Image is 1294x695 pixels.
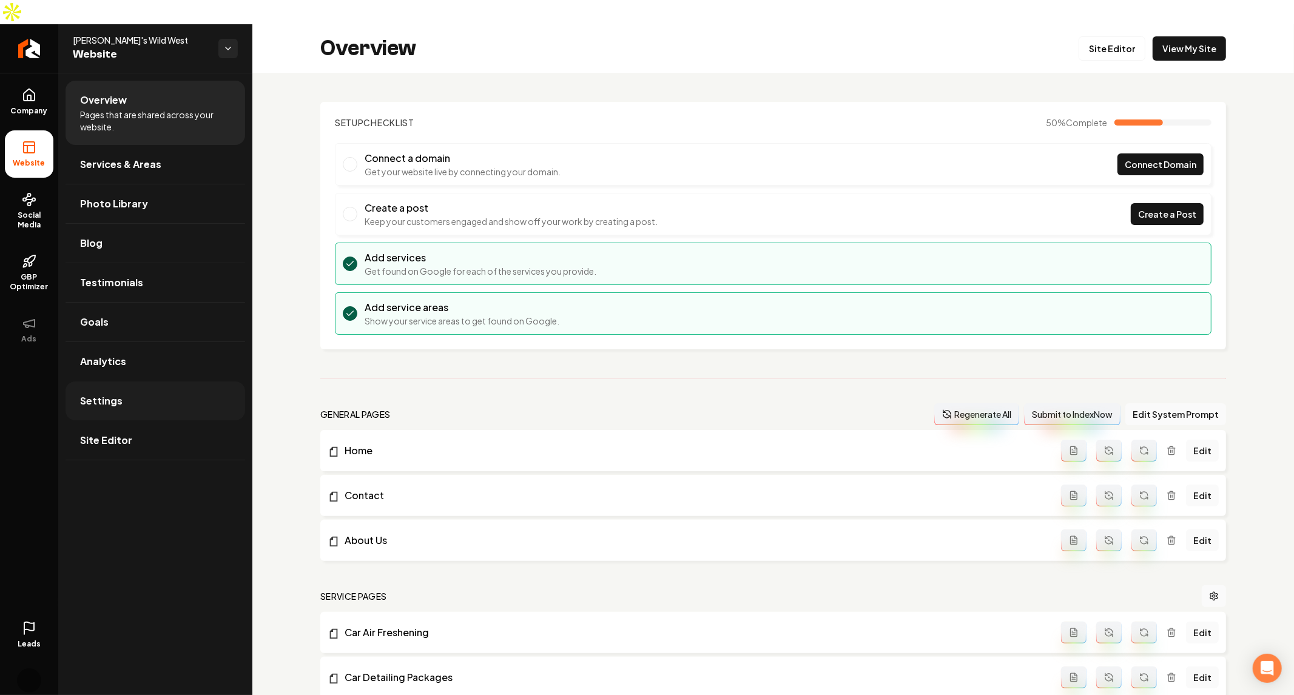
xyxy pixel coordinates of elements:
[18,639,41,649] span: Leads
[1186,529,1219,551] a: Edit
[1153,36,1226,61] a: View My Site
[320,36,416,61] h2: Overview
[8,158,50,168] span: Website
[1138,208,1196,221] span: Create a Post
[328,443,1061,458] a: Home
[17,663,41,693] button: Open user button
[17,334,42,344] span: Ads
[5,306,53,354] button: Ads
[5,272,53,292] span: GBP Optimizer
[320,408,391,420] h2: general pages
[1186,440,1219,462] a: Edit
[1125,403,1226,425] button: Edit System Prompt
[73,46,209,63] span: Website
[5,183,53,240] a: Social Media
[80,315,109,329] span: Goals
[1061,485,1087,506] button: Add admin page prompt
[1253,654,1282,683] div: Open Intercom Messenger
[66,342,245,381] a: Analytics
[328,488,1061,503] a: Contact
[1024,403,1120,425] button: Submit to IndexNow
[5,611,53,659] a: Leads
[80,394,123,408] span: Settings
[1186,622,1219,643] a: Edit
[1061,529,1087,551] button: Add admin page prompt
[66,381,245,420] a: Settings
[66,145,245,184] a: Services & Areas
[1061,666,1087,688] button: Add admin page prompt
[80,236,103,250] span: Blog
[66,303,245,341] a: Goals
[365,166,561,178] p: Get your website live by connecting your domain.
[365,300,559,315] h3: Add service areas
[1061,622,1087,643] button: Add admin page prompt
[17,668,41,693] img: Sagar Soni
[80,157,161,172] span: Services & Areas
[328,670,1061,685] a: Car Detailing Packages
[365,151,561,166] h3: Connect a domain
[5,78,53,126] a: Company
[66,184,245,223] a: Photo Library
[1061,440,1087,462] button: Add admin page prompt
[18,39,41,58] img: Rebolt Logo
[1125,158,1196,171] span: Connect Domain
[365,201,658,215] h3: Create a post
[73,34,209,46] span: [PERSON_NAME]'s Wild West
[365,315,559,327] p: Show your service areas to get found on Google.
[80,196,148,211] span: Photo Library
[365,265,596,277] p: Get found on Google for each of the services you provide.
[1131,203,1204,225] a: Create a Post
[1066,117,1107,128] span: Complete
[5,244,53,301] a: GBP Optimizer
[80,109,231,133] span: Pages that are shared across your website.
[66,263,245,302] a: Testimonials
[66,421,245,460] a: Site Editor
[335,116,414,129] h2: Checklist
[335,117,364,128] span: Setup
[1186,666,1219,688] a: Edit
[1046,116,1107,129] span: 50 %
[6,106,53,116] span: Company
[80,93,127,107] span: Overview
[80,433,132,448] span: Site Editor
[80,275,143,290] span: Testimonials
[80,354,126,369] span: Analytics
[1186,485,1219,506] a: Edit
[934,403,1019,425] button: Regenerate All
[328,625,1061,640] a: Car Air Freshening
[365,215,658,227] p: Keep your customers engaged and show off your work by creating a post.
[1079,36,1145,61] a: Site Editor
[365,250,596,265] h3: Add services
[5,210,53,230] span: Social Media
[1117,153,1204,175] a: Connect Domain
[320,590,387,602] h2: Service Pages
[66,224,245,263] a: Blog
[328,533,1061,548] a: About Us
